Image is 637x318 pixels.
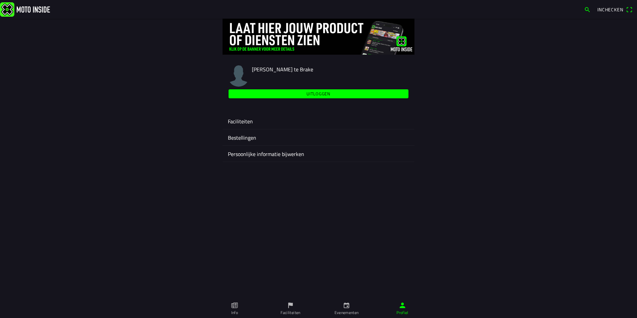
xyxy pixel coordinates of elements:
[229,89,408,98] ion-button: Uitloggen
[396,310,408,316] ion-label: Profiel
[597,6,623,13] span: Inchecken
[334,310,359,316] ion-label: Evenementen
[228,150,409,158] ion-label: Persoonlijke informatie bijwerken
[231,302,238,309] ion-icon: paper
[281,310,300,316] ion-label: Faciliteiten
[228,65,249,87] img: moto-inside-avatar.png
[228,117,409,125] ion-label: Faciliteiten
[343,302,350,309] ion-icon: calendar
[252,65,313,73] span: [PERSON_NAME] te Brake
[287,302,294,309] ion-icon: flag
[399,302,406,309] ion-icon: person
[228,134,409,142] ion-label: Bestellingen
[581,4,594,15] a: search
[594,4,636,15] a: Incheckenqr scanner
[223,19,414,55] img: 4Lg0uCZZgYSq9MW2zyHRs12dBiEH1AZVHKMOLPl0.jpg
[231,310,238,316] ion-label: Info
